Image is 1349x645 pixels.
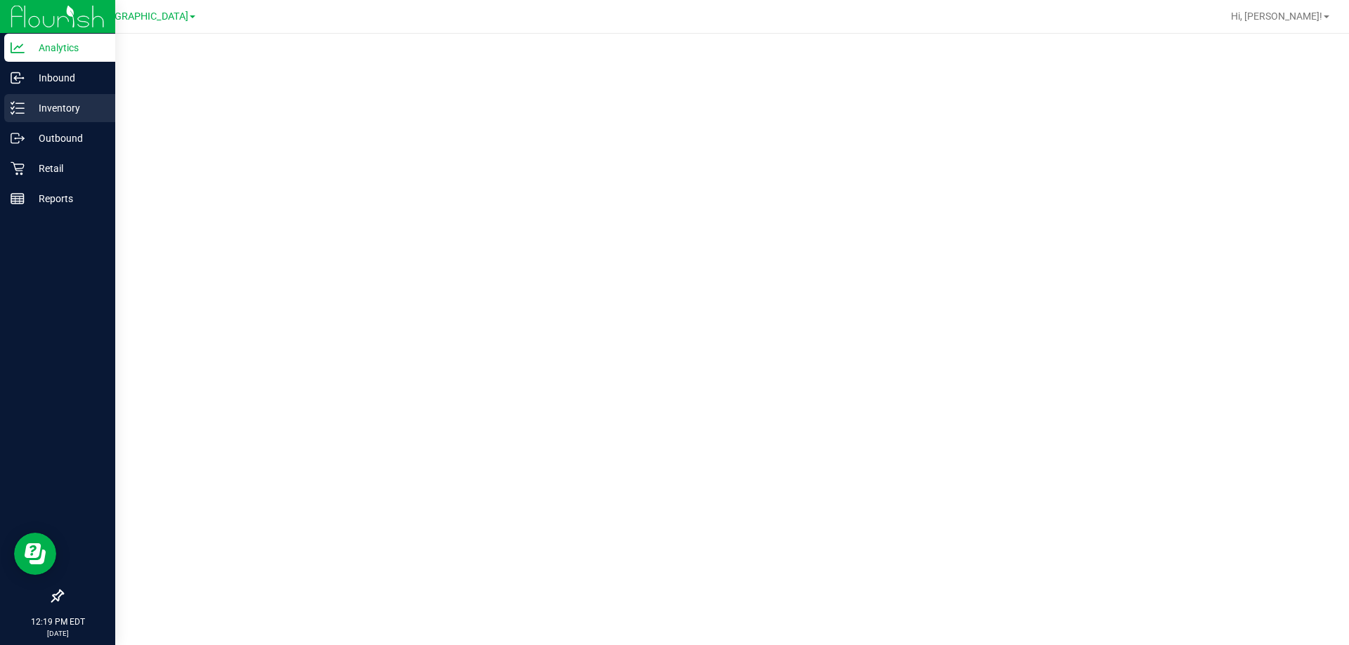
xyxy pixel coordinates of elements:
[25,39,109,56] p: Analytics
[6,616,109,628] p: 12:19 PM EDT
[11,161,25,175] inline-svg: Retail
[25,190,109,207] p: Reports
[11,192,25,206] inline-svg: Reports
[14,533,56,575] iframe: Resource center
[25,130,109,147] p: Outbound
[25,100,109,117] p: Inventory
[11,41,25,55] inline-svg: Analytics
[11,71,25,85] inline-svg: Inbound
[25,69,109,86] p: Inbound
[92,11,188,22] span: [GEOGRAPHIC_DATA]
[1231,11,1322,22] span: Hi, [PERSON_NAME]!
[25,160,109,177] p: Retail
[6,628,109,639] p: [DATE]
[11,131,25,145] inline-svg: Outbound
[11,101,25,115] inline-svg: Inventory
